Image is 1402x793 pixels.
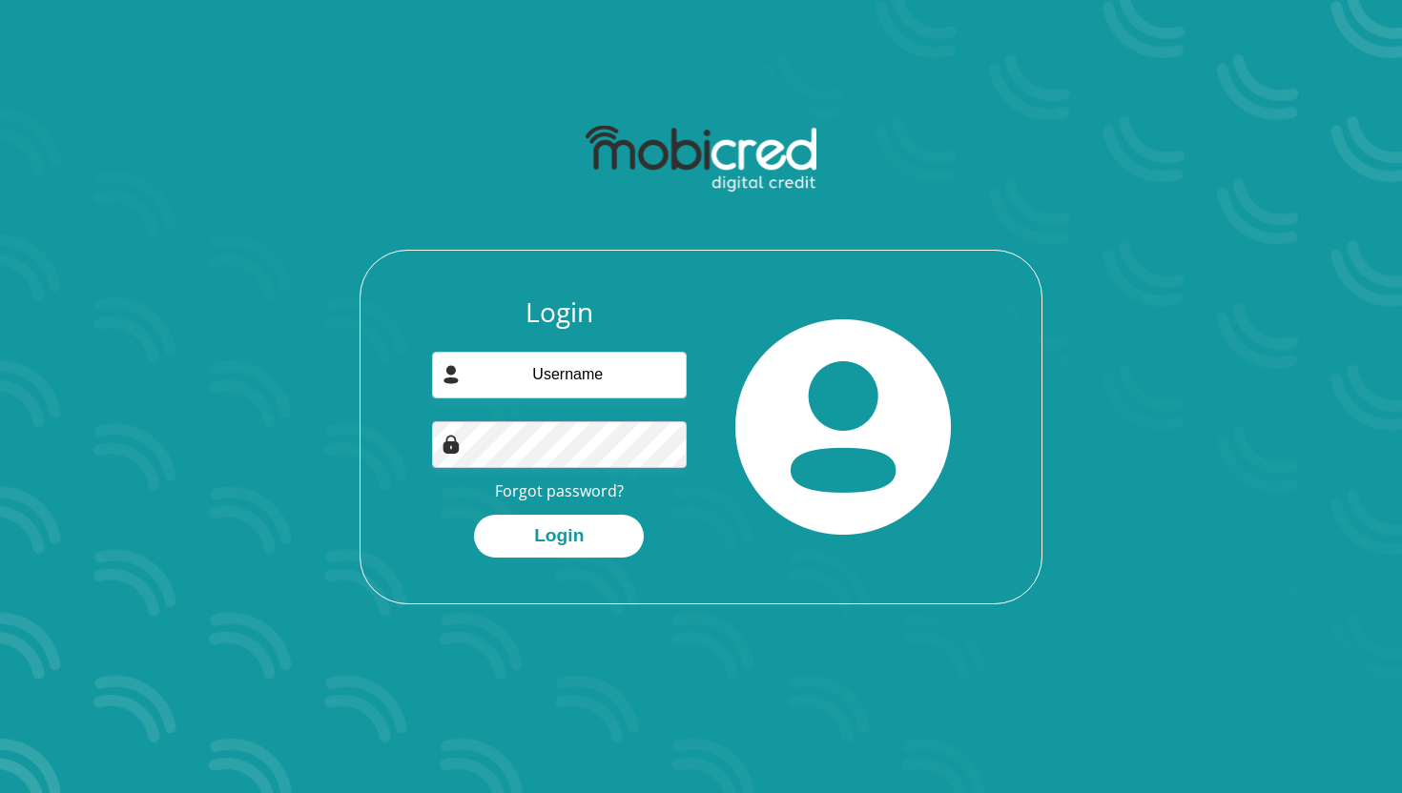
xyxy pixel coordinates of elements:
button: Login [474,515,644,558]
img: mobicred logo [586,126,815,193]
h3: Login [432,296,688,329]
input: Username [432,352,688,398]
a: Forgot password? [495,480,624,501]
img: Image [442,435,461,454]
img: user-icon image [442,365,461,384]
